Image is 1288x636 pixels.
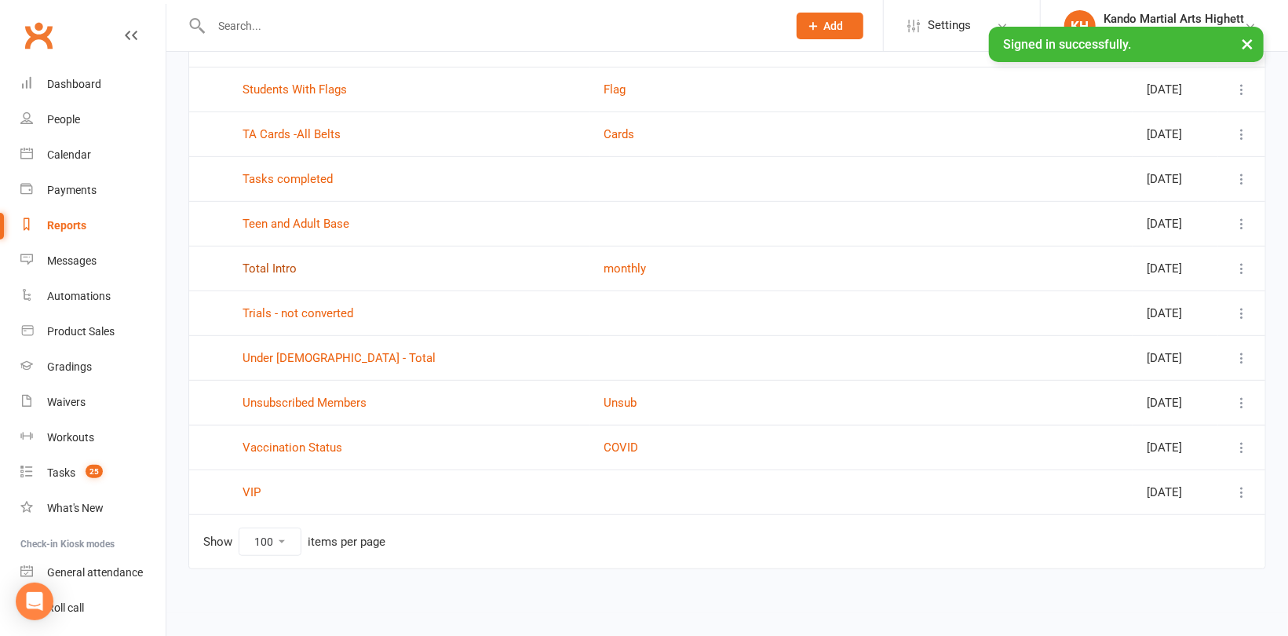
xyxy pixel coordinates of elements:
div: KH [1064,10,1096,42]
div: Waivers [47,396,86,408]
div: Messages [47,254,97,267]
button: × [1233,27,1261,60]
div: What's New [47,502,104,514]
a: Trials - not converted [243,306,353,320]
td: [DATE] [1133,201,1218,246]
div: People [47,113,80,126]
div: Automations [47,290,111,302]
a: Clubworx [19,16,58,55]
td: [DATE] [1133,380,1218,425]
button: Flag [604,80,626,99]
span: 25 [86,465,103,478]
a: Tasks completed [243,172,333,186]
button: COVID [604,438,639,457]
td: [DATE] [1133,335,1218,380]
td: [DATE] [1133,111,1218,156]
button: monthly [604,259,647,278]
div: Product Sales [47,325,115,338]
a: What's New [20,491,166,526]
span: Add [824,20,844,32]
button: Cards [604,125,635,144]
a: Waivers [20,385,166,420]
div: Show [203,528,385,556]
td: [DATE] [1133,425,1218,470]
a: Roll call [20,590,166,626]
a: VIP [243,485,261,499]
button: Add [797,13,863,39]
div: Reports [47,219,86,232]
td: [DATE] [1133,291,1218,335]
a: Vaccination Status [243,440,342,455]
button: Unsub [604,393,637,412]
div: items per page [308,535,385,549]
a: Automations [20,279,166,314]
a: People [20,102,166,137]
a: Messages [20,243,166,279]
a: Reports [20,208,166,243]
div: Kando Martial Arts Highett [1104,12,1244,26]
a: TA Cards -All Belts [243,127,341,141]
div: General attendance [47,566,143,579]
input: Search... [206,15,776,37]
a: Calendar [20,137,166,173]
td: [DATE] [1133,67,1218,111]
div: Calendar [47,148,91,161]
div: Open Intercom Messenger [16,583,53,620]
td: [DATE] [1133,156,1218,201]
a: Product Sales [20,314,166,349]
td: [DATE] [1133,246,1218,291]
a: Students With Flags [243,82,347,97]
div: Payments [47,184,97,196]
a: Gradings [20,349,166,385]
div: Tasks [47,466,75,479]
span: Signed in successfully. [1003,37,1131,52]
a: Total Intro [243,261,297,276]
a: General attendance kiosk mode [20,555,166,590]
div: Workouts [47,431,94,444]
a: Workouts [20,420,166,455]
a: Tasks 25 [20,455,166,491]
a: Unsubscribed Members [243,396,367,410]
div: Dashboard [47,78,101,90]
td: [DATE] [1133,470,1218,514]
a: Teen and Adult Base [243,217,349,231]
a: Dashboard [20,67,166,102]
div: Kando Martial Arts Highett [1104,26,1244,40]
div: Roll call [47,601,84,614]
a: Under [DEMOGRAPHIC_DATA] - Total [243,351,436,365]
div: Gradings [47,360,92,373]
span: Settings [928,8,971,43]
a: Payments [20,173,166,208]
